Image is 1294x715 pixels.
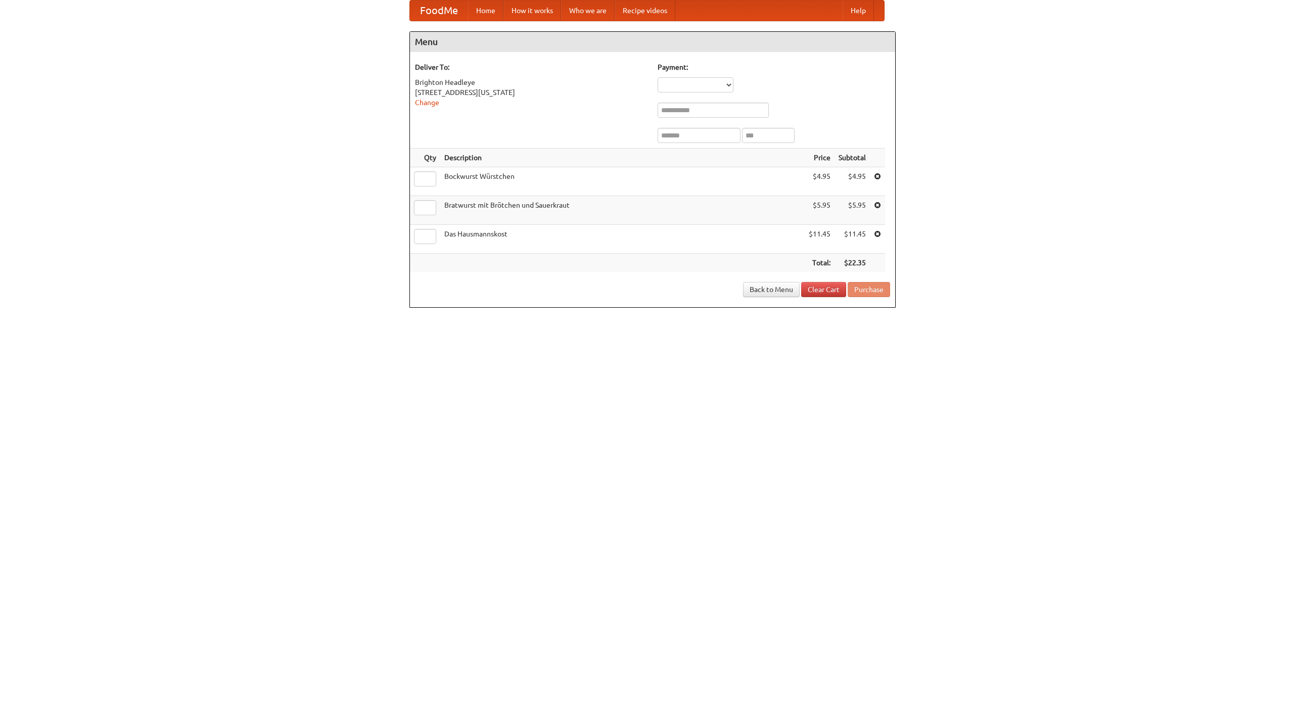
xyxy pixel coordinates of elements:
[805,167,835,196] td: $4.95
[835,149,870,167] th: Subtotal
[805,225,835,254] td: $11.45
[415,62,648,72] h5: Deliver To:
[805,196,835,225] td: $5.95
[835,225,870,254] td: $11.45
[743,282,800,297] a: Back to Menu
[503,1,561,21] a: How it works
[410,149,440,167] th: Qty
[848,282,890,297] button: Purchase
[805,254,835,272] th: Total:
[415,77,648,87] div: Brighton Headleye
[835,167,870,196] td: $4.95
[468,1,503,21] a: Home
[843,1,874,21] a: Help
[835,254,870,272] th: $22.35
[835,196,870,225] td: $5.95
[801,282,846,297] a: Clear Cart
[440,149,805,167] th: Description
[440,225,805,254] td: Das Hausmannskost
[440,167,805,196] td: Bockwurst Würstchen
[440,196,805,225] td: Bratwurst mit Brötchen und Sauerkraut
[658,62,890,72] h5: Payment:
[561,1,615,21] a: Who we are
[805,149,835,167] th: Price
[410,32,895,52] h4: Menu
[415,87,648,98] div: [STREET_ADDRESS][US_STATE]
[410,1,468,21] a: FoodMe
[615,1,675,21] a: Recipe videos
[415,99,439,107] a: Change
